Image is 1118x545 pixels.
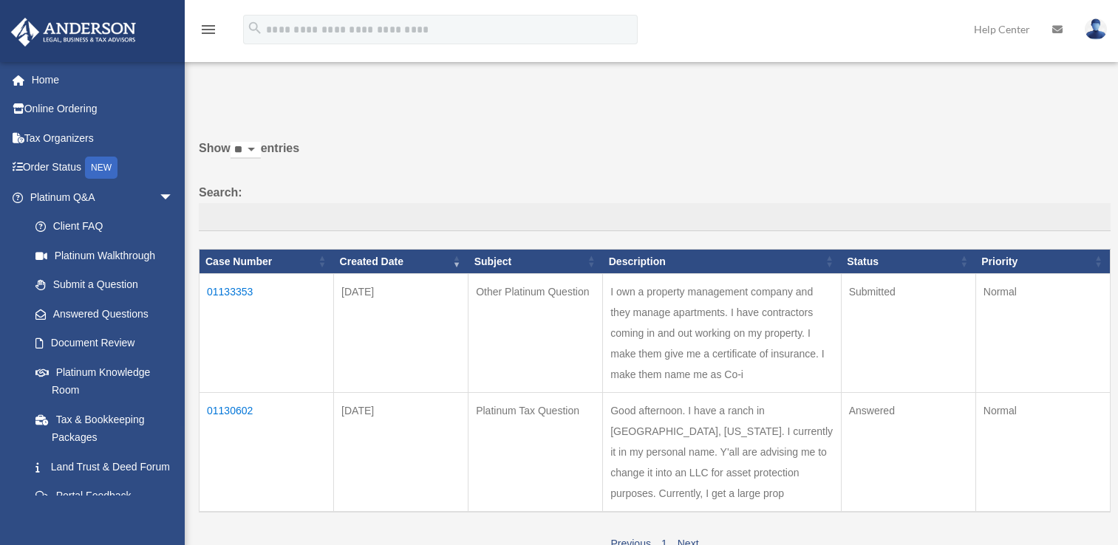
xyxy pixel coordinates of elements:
[1085,18,1107,40] img: User Pic
[10,65,196,95] a: Home
[85,157,117,179] div: NEW
[975,274,1110,393] td: Normal
[975,249,1110,274] th: Priority: activate to sort column ascending
[603,249,841,274] th: Description: activate to sort column ascending
[10,153,196,183] a: Order StatusNEW
[200,249,334,274] th: Case Number: activate to sort column ascending
[21,481,188,511] a: Portal Feedback
[200,26,217,38] a: menu
[841,274,975,393] td: Submitted
[21,212,188,241] a: Client FAQ
[975,393,1110,513] td: Normal
[231,142,261,159] select: Showentries
[21,299,181,329] a: Answered Questions
[247,20,263,36] i: search
[199,182,1111,231] label: Search:
[334,393,468,513] td: [DATE]
[10,182,188,212] a: Platinum Q&Aarrow_drop_down
[200,21,217,38] i: menu
[10,95,196,124] a: Online Ordering
[199,203,1111,231] input: Search:
[7,18,140,47] img: Anderson Advisors Platinum Portal
[334,249,468,274] th: Created Date: activate to sort column ascending
[468,274,603,393] td: Other Platinum Question
[21,452,188,481] a: Land Trust & Deed Forum
[21,270,188,300] a: Submit a Question
[10,123,196,153] a: Tax Organizers
[21,241,188,270] a: Platinum Walkthrough
[21,405,188,452] a: Tax & Bookkeeping Packages
[603,393,841,513] td: Good afternoon. I have a ranch in [GEOGRAPHIC_DATA], [US_STATE]. I currently it in my personal na...
[841,249,975,274] th: Status: activate to sort column ascending
[334,274,468,393] td: [DATE]
[21,329,188,358] a: Document Review
[159,182,188,213] span: arrow_drop_down
[200,393,334,513] td: 01130602
[200,274,334,393] td: 01133353
[468,249,603,274] th: Subject: activate to sort column ascending
[199,138,1111,174] label: Show entries
[468,393,603,513] td: Platinum Tax Question
[841,393,975,513] td: Answered
[21,357,188,405] a: Platinum Knowledge Room
[603,274,841,393] td: I own a property management company and they manage apartments. I have contractors coming in and ...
